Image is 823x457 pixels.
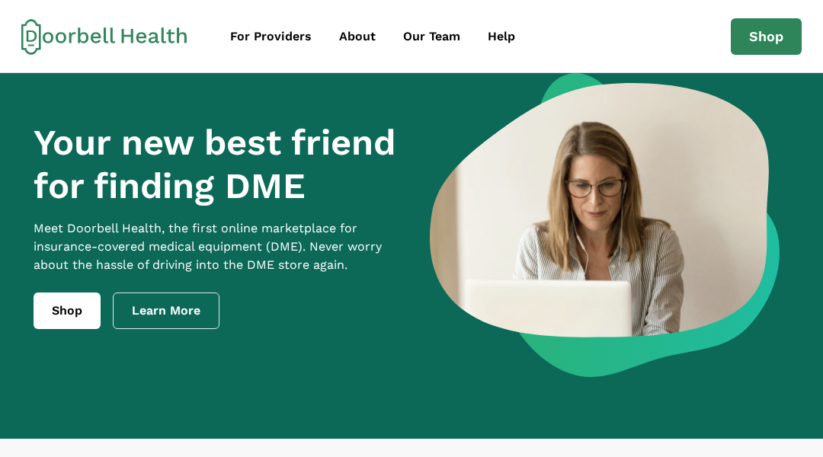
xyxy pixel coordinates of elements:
div: About [339,27,376,46]
p: Meet Doorbell Health, the first online marketplace for insurance-covered medical equipment (DME).... [34,219,404,274]
div: Our Team [403,27,460,46]
a: For Providers [218,21,324,52]
div: For Providers [230,27,312,46]
a: Our Team [391,21,472,52]
a: Help [476,21,527,52]
img: a woman looking at a computer [430,73,780,377]
a: Shop [34,292,101,329]
a: Shop [731,18,802,55]
h1: Your new best friend for finding DME [34,121,404,207]
a: About [327,21,388,52]
a: Learn More [113,292,219,329]
div: Help [488,27,515,46]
